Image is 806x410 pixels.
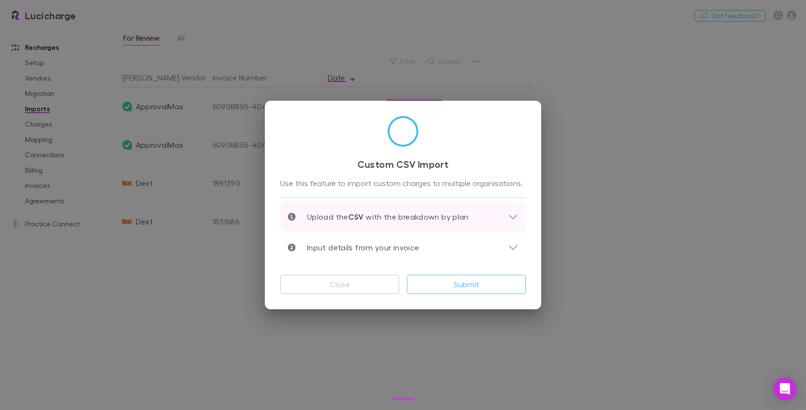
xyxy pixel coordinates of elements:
button: Submit [407,275,526,294]
strong: CSV [348,212,364,222]
h3: Custom CSV Import [280,158,526,170]
button: Close [280,275,399,294]
div: Use this feature to import custom charges to multiple organisations. [280,177,526,190]
p: Input details from your invoice [296,242,419,253]
div: Upload theCSV with the breakdown by plan [280,201,526,232]
p: Upload the with the breakdown by plan [296,211,469,223]
div: Open Intercom Messenger [773,377,796,400]
div: Input details from your invoice [280,232,526,263]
